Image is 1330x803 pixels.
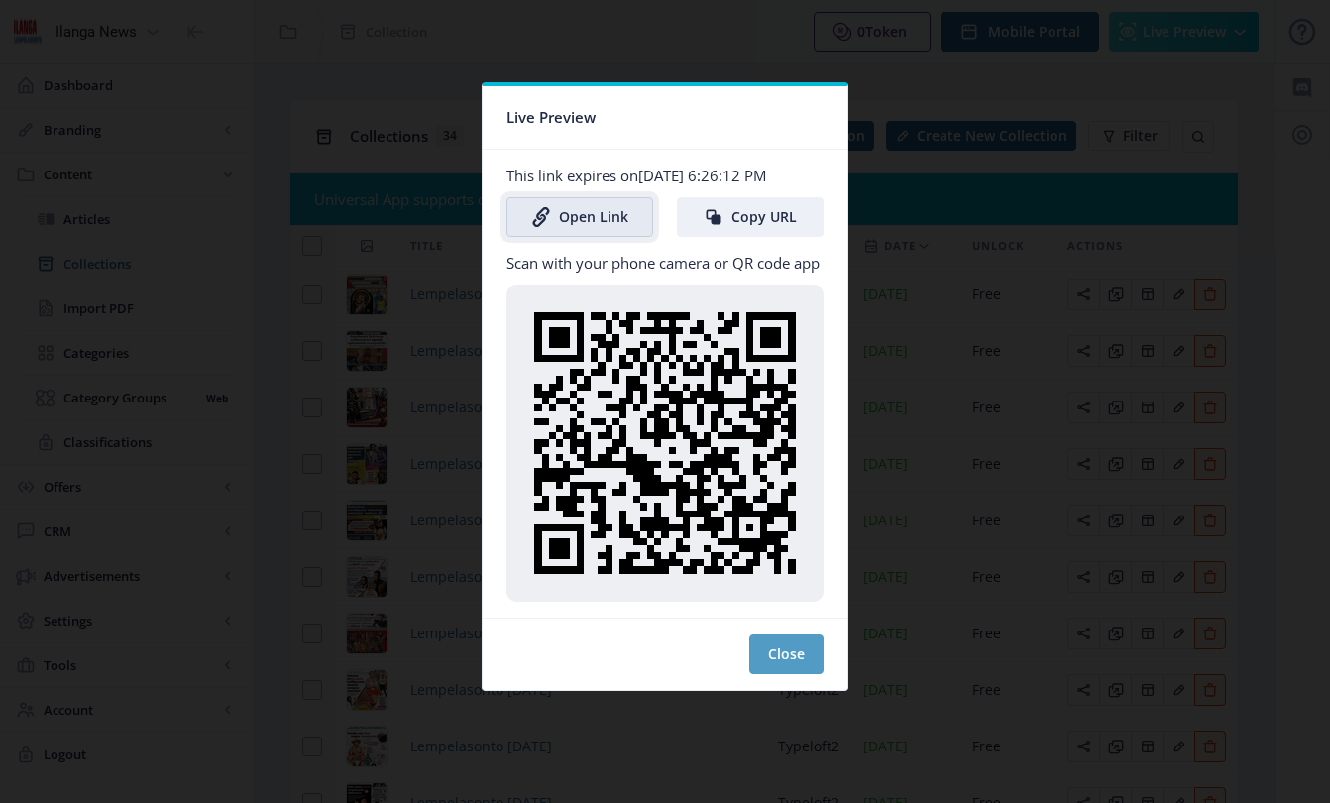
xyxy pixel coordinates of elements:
[506,102,596,133] span: Live Preview
[506,166,824,185] p: This link expires on
[749,634,824,674] button: Close
[506,197,653,237] a: Open Link
[677,197,824,237] button: Copy URL
[506,253,824,273] p: Scan with your phone camera or QR code app
[638,166,766,185] span: [DATE] 6:26:12 PM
